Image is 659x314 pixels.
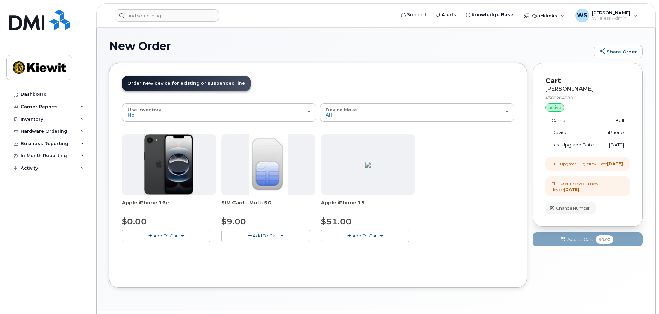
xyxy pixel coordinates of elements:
[545,114,601,127] td: Carrier
[221,216,246,226] span: $9.00
[128,112,134,118] span: No
[221,199,315,213] div: SIM Card - Multi 5G
[321,230,409,242] button: Add To Cart
[545,95,630,101] div: 4388264880
[567,236,593,243] span: Add to Cart
[144,134,193,195] img: iPhone_16e_pic.PNG
[127,81,245,86] span: Order new device for existing or suspended line
[122,103,316,121] button: Use Inventory No
[601,126,630,139] td: iPhone
[352,233,378,239] span: Add To Cart
[533,232,643,246] button: Add to Cart $0.00
[128,107,161,112] span: Use Inventory
[545,139,601,151] td: Last Upgrade Date
[122,230,210,242] button: Add To Cart
[607,161,623,166] strong: [DATE]
[545,76,630,86] p: Cart
[596,235,613,244] span: $0.00
[321,216,352,226] span: $51.00
[153,233,179,239] span: Add To Cart
[109,40,590,52] h1: New Order
[629,284,654,309] iframe: Messenger Launcher
[253,233,279,239] span: Add To Cart
[552,161,623,167] div: Full Upgrade Eligibility Date
[545,202,596,214] button: Change Number
[545,86,630,92] div: [PERSON_NAME]
[122,199,216,213] div: Apple iPhone 16e
[320,103,514,121] button: Device Make All
[122,216,147,226] span: $0.00
[221,230,310,242] button: Add To Cart
[545,126,601,139] td: Device
[552,181,624,192] div: This user received a new device
[601,114,630,127] td: Bell
[556,205,590,211] span: Change Number
[365,162,371,168] img: 96FE4D95-2934-46F2-B57A-6FE1B9896579.png
[321,199,415,213] div: Apple iPhone 15
[545,103,564,112] div: active
[326,107,357,112] span: Device Make
[564,187,579,192] strong: [DATE]
[594,45,643,59] a: Share Order
[601,139,630,151] td: [DATE]
[249,134,288,195] img: 00D627D4-43E9-49B7-A367-2C99342E128C.jpg
[326,112,332,118] span: All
